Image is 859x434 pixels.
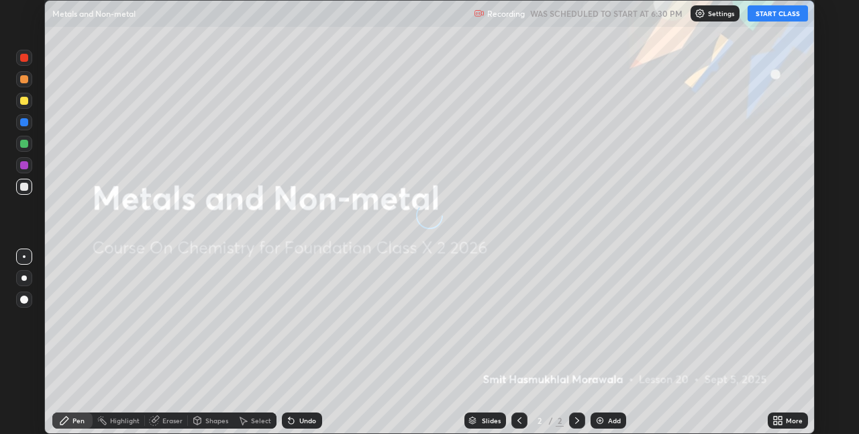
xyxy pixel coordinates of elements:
[474,8,485,19] img: recording.375f2c34.svg
[556,415,564,427] div: 2
[482,417,501,424] div: Slides
[695,8,705,19] img: class-settings-icons
[52,8,136,19] p: Metals and Non-metal
[549,417,553,425] div: /
[748,5,808,21] button: START CLASS
[72,417,85,424] div: Pen
[251,417,271,424] div: Select
[608,417,621,424] div: Add
[595,415,605,426] img: add-slide-button
[162,417,183,424] div: Eraser
[110,417,140,424] div: Highlight
[533,417,546,425] div: 2
[708,10,734,17] p: Settings
[530,7,683,19] h5: WAS SCHEDULED TO START AT 6:30 PM
[487,9,525,19] p: Recording
[786,417,803,424] div: More
[205,417,228,424] div: Shapes
[299,417,316,424] div: Undo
